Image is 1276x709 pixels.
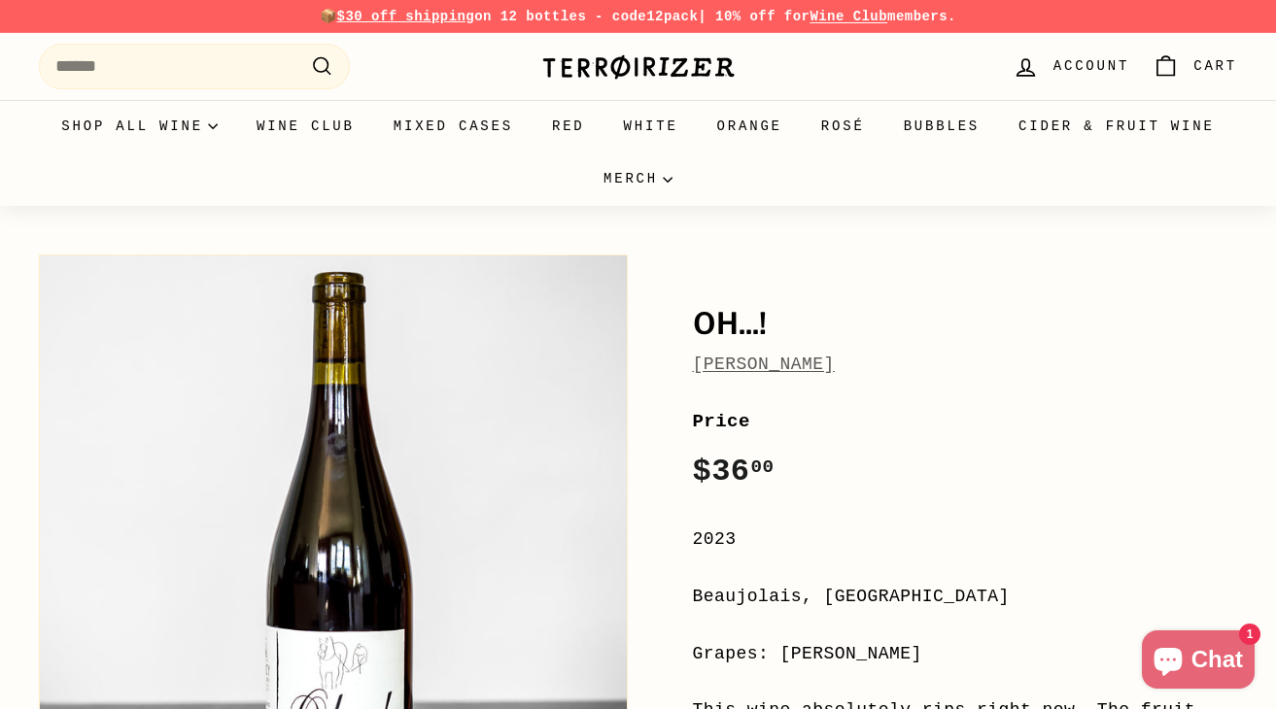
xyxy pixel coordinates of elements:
[1136,630,1260,693] inbox-online-store-chat: Shopify online store chat
[237,100,374,152] a: Wine Club
[693,308,1238,341] h1: Oh...!
[698,100,802,152] a: Orange
[1001,38,1141,95] a: Account
[693,640,1238,668] div: Grapes: [PERSON_NAME]
[604,100,698,152] a: White
[693,454,775,490] span: $36
[750,456,774,478] sup: 00
[374,100,533,152] a: Mixed Cases
[646,9,698,24] strong: 12pack
[1053,55,1129,77] span: Account
[693,407,1238,436] label: Price
[1193,55,1237,77] span: Cart
[884,100,999,152] a: Bubbles
[42,100,237,152] summary: Shop all wine
[999,100,1234,152] a: Cider & Fruit Wine
[693,583,1238,611] div: Beaujolais, [GEOGRAPHIC_DATA]
[1141,38,1249,95] a: Cart
[693,354,835,374] a: [PERSON_NAME]
[810,9,887,24] a: Wine Club
[337,9,475,24] span: $30 off shipping
[39,6,1237,27] p: 📦 on 12 bottles - code | 10% off for members.
[533,100,604,152] a: Red
[693,525,1238,554] div: 2023
[584,152,692,205] summary: Merch
[802,100,884,152] a: Rosé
